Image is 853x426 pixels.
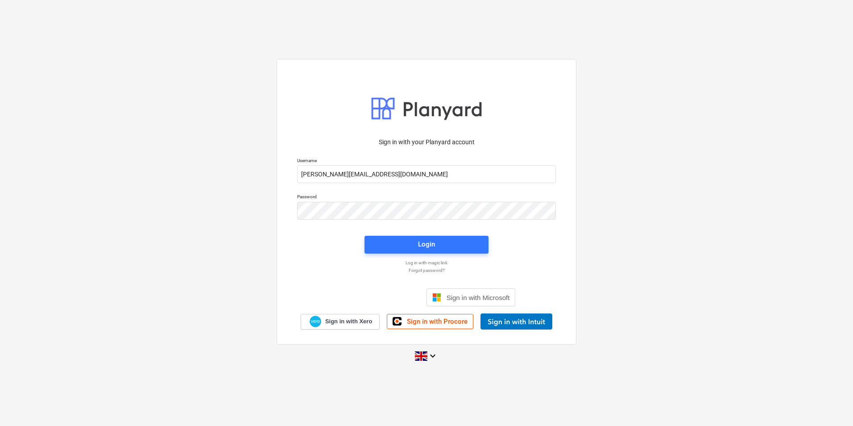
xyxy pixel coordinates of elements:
[297,138,556,147] p: Sign in with your Planyard account
[418,238,435,250] div: Login
[447,294,510,301] span: Sign in with Microsoft
[297,158,556,165] p: Username
[333,288,424,307] iframe: Sign in with Google Button
[427,351,438,361] i: keyboard_arrow_down
[297,165,556,183] input: Username
[432,293,441,302] img: Microsoft logo
[407,317,468,326] span: Sign in with Procore
[301,314,380,330] a: Sign in with Xero
[310,316,321,328] img: Xero logo
[364,236,489,254] button: Login
[325,317,372,326] span: Sign in with Xero
[808,383,853,426] iframe: Chat Widget
[293,267,560,273] a: Forgot password?
[297,194,556,201] p: Password
[293,260,560,266] a: Log in with magic link
[387,314,473,329] a: Sign in with Procore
